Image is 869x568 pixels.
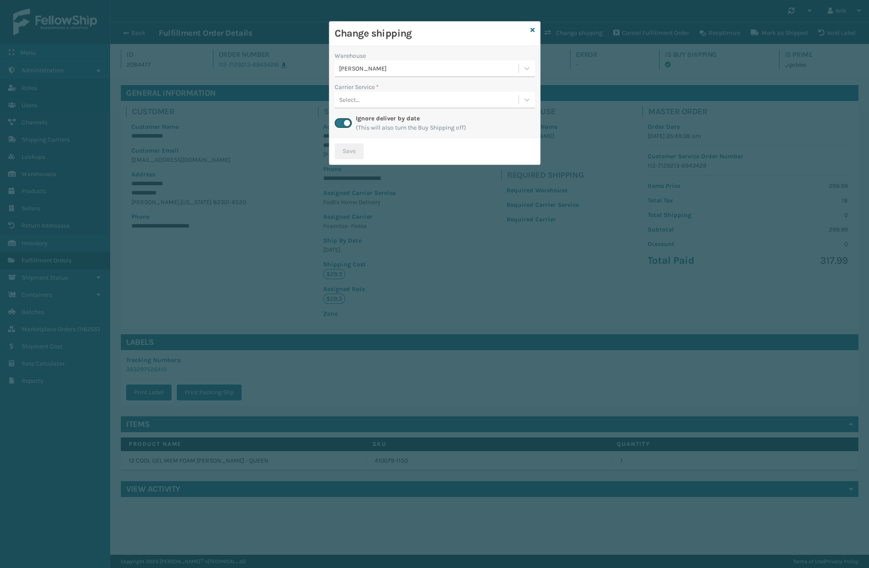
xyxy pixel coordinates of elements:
h3: Change shipping [335,27,527,40]
label: Ignore deliver by date [356,115,420,122]
span: (This will also turn the Buy Shipping off) [356,123,466,132]
label: Carrier Service [335,82,379,92]
div: Select... [339,95,360,105]
label: Warehouse [335,51,366,60]
div: [PERSON_NAME] [339,64,519,73]
button: Save [335,143,364,159]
